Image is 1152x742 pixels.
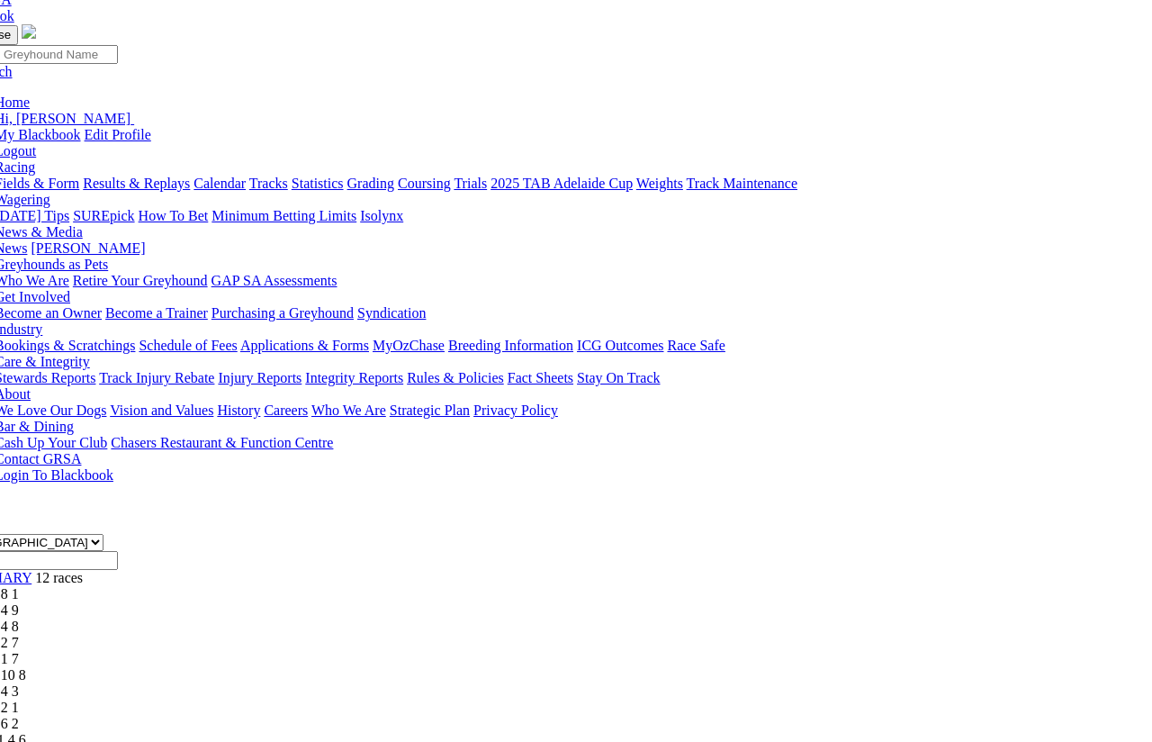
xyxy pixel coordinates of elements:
[31,240,145,256] a: [PERSON_NAME]
[577,338,663,353] a: ICG Outcomes
[35,570,83,585] span: 12 races
[448,338,573,353] a: Breeding Information
[490,176,633,191] a: 2025 TAB Adelaide Cup
[407,370,504,385] a: Rules & Policies
[99,370,214,385] a: Track Injury Rebate
[360,208,403,223] a: Isolynx
[264,403,308,418] a: Careers
[636,176,683,191] a: Weights
[357,305,426,321] a: Syndication
[249,176,288,191] a: Tracks
[390,403,470,418] a: Strategic Plan
[105,305,208,321] a: Become a Trainer
[373,338,445,353] a: MyOzChase
[22,24,36,39] img: logo-grsa-white.png
[667,338,724,353] a: Race Safe
[218,370,301,385] a: Injury Reports
[687,176,797,191] a: Track Maintenance
[240,338,369,353] a: Applications & Forms
[111,435,333,450] a: Chasers Restaurant & Function Centre
[311,403,386,418] a: Who We Are
[73,208,134,223] a: SUREpick
[211,273,337,288] a: GAP SA Assessments
[577,370,660,385] a: Stay On Track
[211,305,354,321] a: Purchasing a Greyhound
[83,176,190,191] a: Results & Replays
[139,338,237,353] a: Schedule of Fees
[211,208,356,223] a: Minimum Betting Limits
[347,176,394,191] a: Grading
[292,176,344,191] a: Statistics
[508,370,573,385] a: Fact Sheets
[454,176,487,191] a: Trials
[473,403,558,418] a: Privacy Policy
[73,273,208,288] a: Retire Your Greyhound
[85,127,151,142] a: Edit Profile
[110,403,213,418] a: Vision and Values
[139,208,209,223] a: How To Bet
[305,370,403,385] a: Integrity Reports
[193,176,246,191] a: Calendar
[217,403,260,418] a: History
[398,176,451,191] a: Coursing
